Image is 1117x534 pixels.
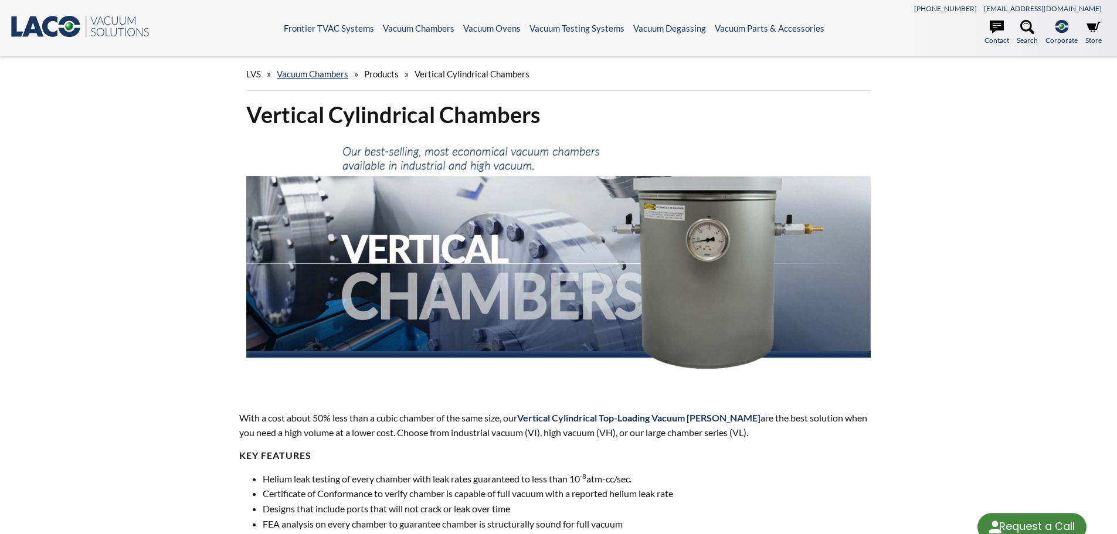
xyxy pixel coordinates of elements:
span: LVS [246,69,261,79]
li: Designs that include ports that will not crack or leak over time [263,501,878,516]
a: Vacuum Testing Systems [529,23,624,33]
a: Vacuum Ovens [463,23,521,33]
span: Corporate [1045,35,1078,46]
a: Vacuum Chambers [383,23,454,33]
img: Vertical Vacuum Chambers header [246,138,871,388]
a: Search [1017,20,1038,46]
span: Products [364,69,399,79]
a: [EMAIL_ADDRESS][DOMAIN_NAME] [984,4,1102,13]
li: Certificate of Conformance to verify chamber is capable of full vacuum with a reported helium lea... [263,486,878,501]
a: Contact [984,20,1009,46]
li: FEA analysis on every chamber to guarantee chamber is structurally sound for full vacuum [263,516,878,532]
a: Store [1085,20,1102,46]
a: Vacuum Parts & Accessories [715,23,824,33]
span: Vertical Cylindrical Chambers [415,69,529,79]
div: » » » [246,57,871,91]
h4: KEY FEATURES [239,450,878,462]
a: Frontier TVAC Systems [284,23,374,33]
p: With a cost about 50% less than a cubic chamber of the same size, our are the best solution when ... [239,410,878,440]
a: [PHONE_NUMBER] [914,4,977,13]
a: Vacuum Chambers [277,69,348,79]
h1: Vertical Cylindrical Chambers [246,100,871,129]
sup: -8 [580,472,586,481]
span: Vertical Cylindrical Top-Loading Vacuum [PERSON_NAME] [517,412,760,423]
a: Vacuum Degassing [633,23,706,33]
li: Helium leak testing of every chamber with leak rates guaranteed to less than 10 atm-cc/sec. [263,471,878,487]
